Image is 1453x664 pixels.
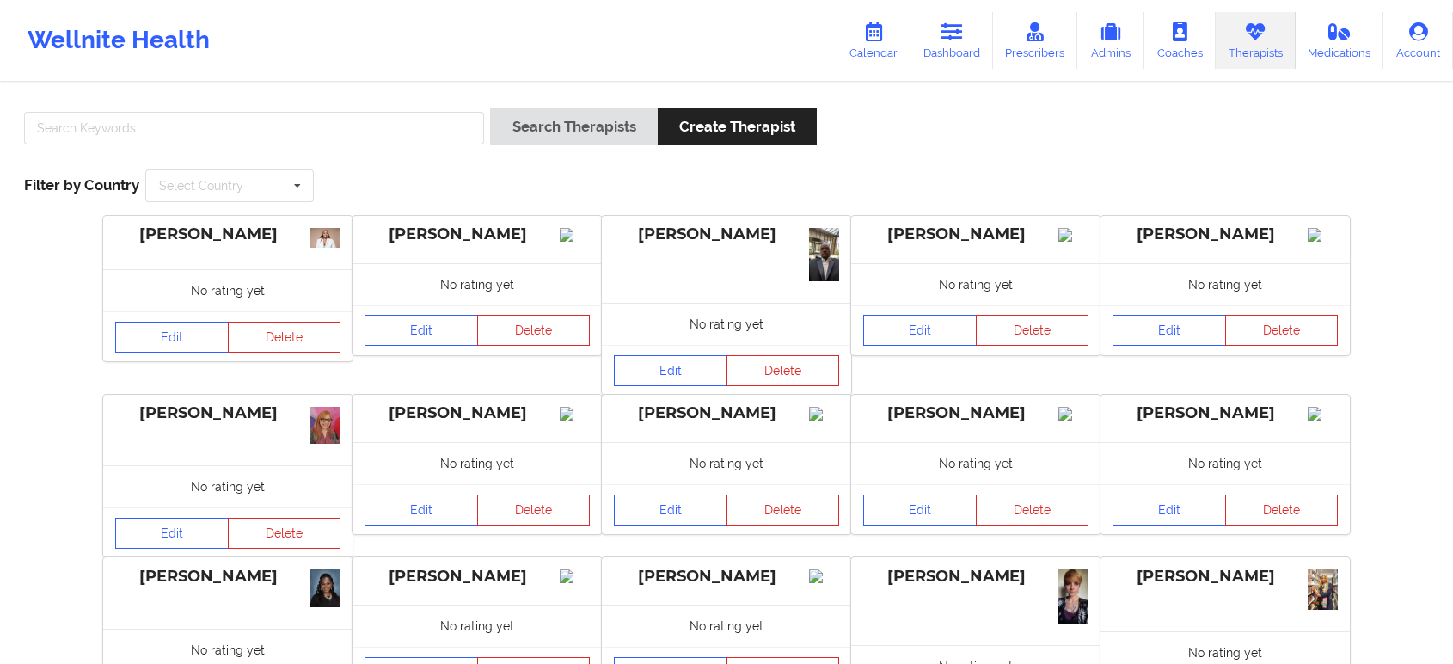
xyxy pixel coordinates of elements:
div: [PERSON_NAME] [863,567,1088,587]
div: [PERSON_NAME] [614,224,839,244]
div: [PERSON_NAME] [614,403,839,423]
div: No rating yet [602,303,851,345]
a: Edit [115,518,229,549]
div: [PERSON_NAME] [365,403,590,423]
div: [PERSON_NAME] [863,224,1088,244]
button: Delete [726,355,840,386]
div: [PERSON_NAME] [365,567,590,587]
div: [PERSON_NAME] [1113,224,1338,244]
div: No rating yet [353,605,602,647]
img: Image%2Fplaceholer-image.png [560,407,590,421]
div: No rating yet [103,269,353,311]
img: 736d1928-0c43-4548-950f-5f78ce681069_1000009167.jpg [310,407,340,444]
img: 0942ab9a-4490-460f-8a6d-df6a013b02c9_IMG_3763.jpeg [1058,569,1088,623]
div: [PERSON_NAME] [614,567,839,587]
button: Delete [1225,495,1339,526]
a: Prescribers [993,12,1078,69]
div: No rating yet [851,442,1100,484]
a: Therapists [1216,12,1296,69]
button: Delete [726,495,840,526]
img: 6862f828-a471-4db2-97df-9626b95d9cdc_RWJ03827_(1).jpg [310,228,340,248]
div: Select Country [159,180,243,192]
div: [PERSON_NAME] [1113,567,1338,587]
button: Delete [228,322,341,353]
a: Account [1383,12,1453,69]
div: No rating yet [851,263,1100,305]
button: Delete [976,315,1089,346]
img: Image%2Fplaceholer-image.png [1308,228,1338,242]
img: Image%2Fplaceholer-image.png [1308,407,1338,421]
div: No rating yet [1100,263,1350,305]
img: d79645c1-10b7-4fc0-ad28-d74f1e2e71a5_image.png [310,569,340,607]
span: Filter by Country [24,176,139,194]
button: Create Therapist [658,108,817,145]
div: No rating yet [602,442,851,484]
div: [PERSON_NAME] [115,403,340,423]
a: Dashboard [910,12,993,69]
a: Edit [365,315,478,346]
div: [PERSON_NAME] [863,403,1088,423]
button: Search Therapists [490,108,657,145]
a: Coaches [1144,12,1216,69]
button: Delete [477,495,591,526]
img: Image%2Fplaceholer-image.png [560,569,590,583]
div: [PERSON_NAME] [1113,403,1338,423]
img: Image%2Fplaceholer-image.png [1058,228,1088,242]
img: ac522b64-7571-498d-80c5-4b7725a96a87_IMG_0585.jpeg [1308,569,1338,609]
a: Edit [863,315,977,346]
button: Delete [976,495,1089,526]
div: [PERSON_NAME] [115,224,340,244]
a: Edit [1113,495,1226,526]
img: Image%2Fplaceholer-image.png [560,228,590,242]
div: [PERSON_NAME] [365,224,590,244]
a: Edit [365,495,478,526]
a: Edit [1113,315,1226,346]
div: No rating yet [1100,442,1350,484]
a: Edit [863,495,977,526]
a: Medications [1296,12,1384,69]
div: No rating yet [103,465,353,507]
input: Search Keywords [24,112,484,144]
div: [PERSON_NAME] [115,567,340,587]
a: Edit [614,495,727,526]
button: Delete [1225,315,1339,346]
div: No rating yet [353,263,602,305]
img: Image%2Fplaceholer-image.png [1058,407,1088,421]
button: Delete [228,518,341,549]
div: No rating yet [602,605,851,647]
img: e36cbccc-98cb-4757-b0d1-04f2ab3e38aa_466B2C95-F54D-455D-B733-DCD3041CE473.JPG [809,228,839,281]
div: No rating yet [353,442,602,484]
a: Edit [115,322,229,353]
button: Delete [477,315,591,346]
a: Calendar [837,12,910,69]
img: Image%2Fplaceholer-image.png [809,569,839,583]
img: Image%2Fplaceholer-image.png [809,407,839,421]
a: Edit [614,355,727,386]
a: Admins [1077,12,1144,69]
